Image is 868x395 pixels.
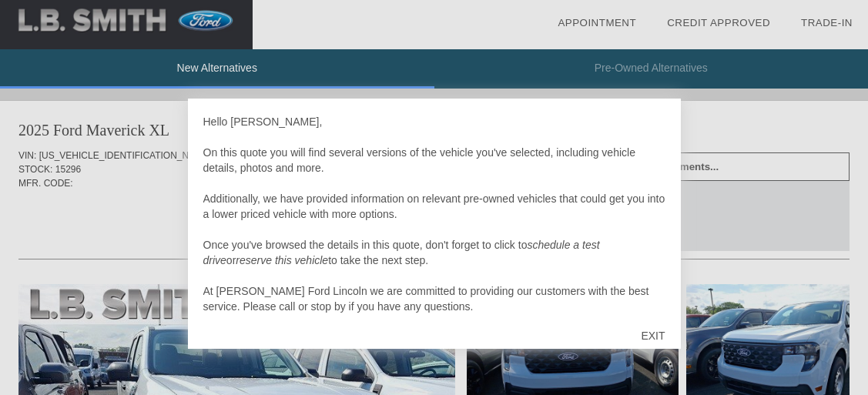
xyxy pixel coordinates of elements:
[667,17,770,28] a: Credit Approved
[801,17,853,28] a: Trade-In
[203,114,665,314] div: Hello [PERSON_NAME], On this quote you will find several versions of the vehicle you've selected,...
[558,17,636,28] a: Appointment
[625,313,680,359] div: EXIT
[236,254,328,266] i: reserve this vehicle
[203,239,600,266] i: schedule a test drive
